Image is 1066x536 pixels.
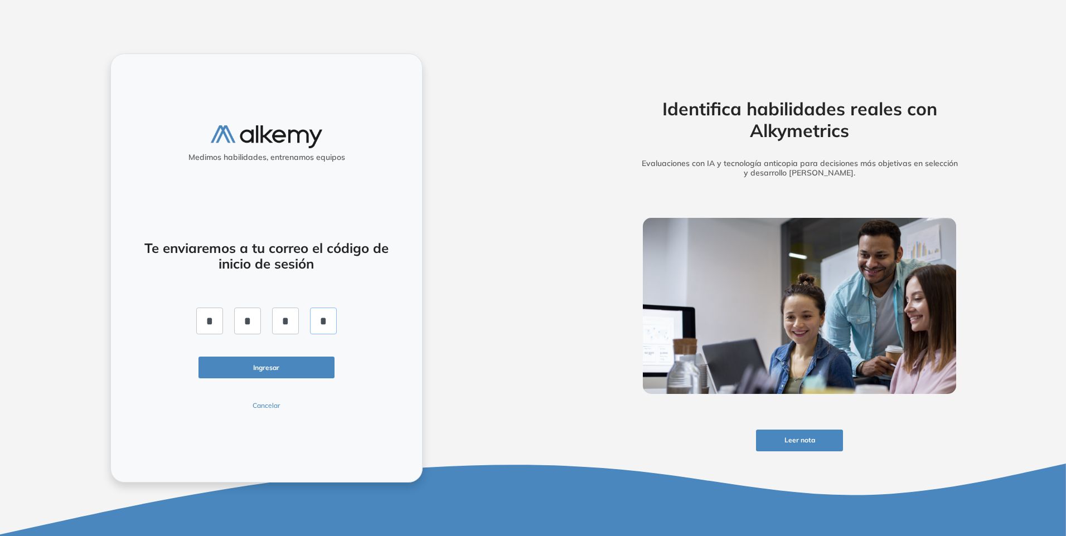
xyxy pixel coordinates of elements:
button: Leer nota [756,430,843,451]
h2: Identifica habilidades reales con Alkymetrics [626,98,973,141]
img: logo-alkemy [211,125,322,148]
button: Ingresar [198,357,335,378]
h5: Evaluaciones con IA y tecnología anticopia para decisiones más objetivas en selección y desarroll... [626,159,973,178]
h4: Te enviaremos a tu correo el código de inicio de sesión [140,240,393,272]
h5: Medimos habilidades, entrenamos equipos [115,153,418,162]
img: img-more-info [643,218,956,394]
div: Widget de chat [865,407,1066,536]
button: Cancelar [198,401,335,411]
iframe: Chat Widget [865,407,1066,536]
